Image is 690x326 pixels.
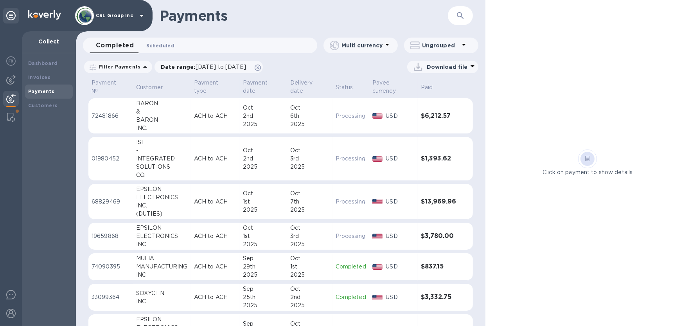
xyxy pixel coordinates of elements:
div: 3rd [290,155,329,163]
div: Oct [243,224,284,232]
div: EPSILON [136,185,188,193]
div: 2025 [243,271,284,279]
span: Paid [421,83,443,92]
p: ACH to ACH [194,293,237,301]
h3: $3,780.00 [421,232,457,240]
div: 2025 [290,206,329,214]
div: 2025 [243,120,284,128]
div: 7th [290,198,329,206]
div: Sep [243,254,284,263]
div: 2025 [290,271,329,279]
p: Status [336,83,353,92]
div: 6th [290,112,329,120]
div: Oct [290,189,329,198]
span: Payment date [243,79,284,95]
div: Date range:[DATE] to [DATE] [155,61,263,73]
p: ACH to ACH [194,155,237,163]
div: - [136,146,188,155]
div: MANUFACTURING [136,263,188,271]
p: Payment type [194,79,226,95]
p: Click on payment to show details [543,168,632,177]
b: Customers [28,103,58,108]
h3: $13,969.96 [421,198,457,205]
div: 29th [243,263,284,271]
b: Dashboard [28,60,58,66]
div: ELECTRONICS [136,193,188,202]
div: Oct [243,146,284,155]
span: Completed [96,40,134,51]
div: 2025 [290,301,329,310]
p: Download file [427,63,468,71]
b: Invoices [28,74,50,80]
div: 2nd [290,293,329,301]
span: [DATE] to [DATE] [196,64,246,70]
div: INC. [136,240,188,249]
p: ACH to ACH [194,263,237,271]
div: INC. [136,202,188,210]
p: USD [386,155,414,163]
div: MULIA [136,254,188,263]
div: Unpin categories [3,8,19,23]
div: Oct [290,146,329,155]
p: Completed [336,293,366,301]
p: USD [386,232,414,240]
div: 2025 [290,120,329,128]
div: Oct [243,189,284,198]
div: ISI [136,138,188,146]
div: Sep [243,285,284,293]
div: 25th [243,293,284,301]
p: ACH to ACH [194,112,237,120]
p: 72481866 [92,112,130,120]
p: Ungrouped [422,41,459,49]
p: Completed [336,263,366,271]
p: Payee currency [372,79,404,95]
p: Payment date [243,79,274,95]
p: Customer [136,83,163,92]
div: 1st [243,232,284,240]
div: 2025 [290,163,329,171]
div: CO. [136,171,188,179]
p: 74090395 [92,263,130,271]
div: INC [136,297,188,306]
img: USD [372,113,383,119]
div: SOXYGEN [136,289,188,297]
div: Oct [290,254,329,263]
div: 2025 [243,240,284,249]
span: Delivery date [290,79,329,95]
span: Payee currency [372,79,415,95]
p: USD [386,198,414,206]
div: 2nd [243,155,284,163]
p: Multi currency [341,41,383,49]
p: USD [386,263,414,271]
p: 01980452 [92,155,130,163]
img: Logo [28,10,61,20]
h1: Payments [160,7,448,24]
div: & [136,108,188,116]
h3: $3,332.75 [421,294,457,301]
h3: $1,393.62 [421,155,457,162]
div: SOLUTIONS [136,163,188,171]
div: 1st [243,198,284,206]
div: INC [136,271,188,279]
p: Delivery date [290,79,319,95]
p: Processing [336,232,366,240]
span: Payment type [194,79,237,95]
div: BARON [136,99,188,108]
div: INC. [136,124,188,132]
p: Date range : [161,63,250,71]
p: Processing [336,112,366,120]
div: 2025 [243,301,284,310]
div: BARON [136,116,188,124]
p: 19659868 [92,232,130,240]
div: ELECTRONICS [136,232,188,240]
div: 2025 [243,163,284,171]
p: ACH to ACH [194,232,237,240]
div: INTEGRATED [136,155,188,163]
p: Processing [336,155,366,163]
div: EPSILON [136,224,188,232]
h3: $837.15 [421,263,457,270]
span: Status [336,83,363,92]
img: Foreign exchange [6,56,16,66]
span: Payment № [92,79,130,95]
p: 33099364 [92,293,130,301]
